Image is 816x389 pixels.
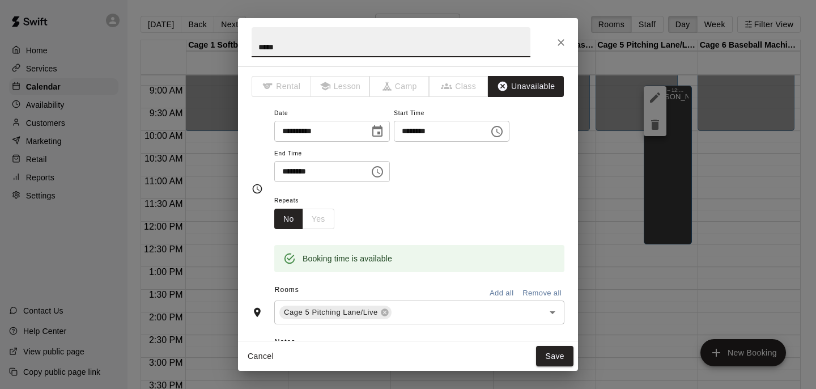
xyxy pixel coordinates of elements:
[252,183,263,195] svg: Timing
[274,209,334,230] div: outlined button group
[366,160,389,183] button: Choose time, selected time is 12:30 PM
[274,146,390,162] span: End Time
[275,286,299,294] span: Rooms
[275,333,564,352] span: Notes
[394,106,509,121] span: Start Time
[274,193,343,209] span: Repeats
[274,106,390,121] span: Date
[366,120,389,143] button: Choose date, selected date is Aug 23, 2025
[274,209,303,230] button: No
[488,76,564,97] button: Unavailable
[370,76,430,97] span: The type of an existing booking cannot be changed
[279,307,382,318] span: Cage 5 Pitching Lane/Live
[303,248,392,269] div: Booking time is available
[243,346,279,367] button: Cancel
[551,32,571,53] button: Close
[536,346,573,367] button: Save
[252,307,263,318] svg: Rooms
[545,305,560,320] button: Open
[520,285,564,302] button: Remove all
[311,76,371,97] span: The type of an existing booking cannot be changed
[430,76,489,97] span: The type of an existing booking cannot be changed
[486,120,508,143] button: Choose time, selected time is 9:00 AM
[279,306,392,319] div: Cage 5 Pitching Lane/Live
[483,285,520,302] button: Add all
[252,76,311,97] span: The type of an existing booking cannot be changed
